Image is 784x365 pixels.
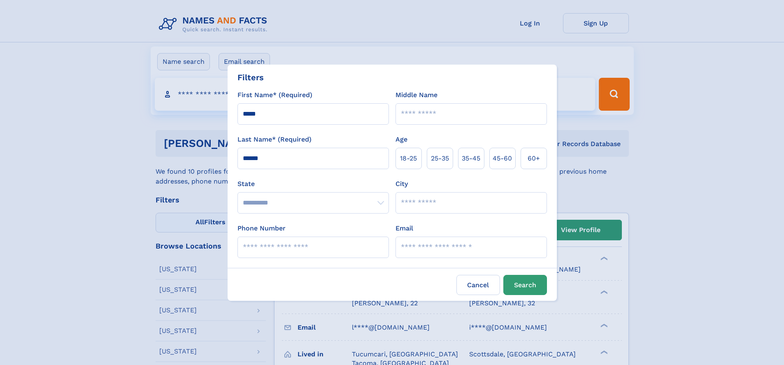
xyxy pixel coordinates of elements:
[237,179,389,189] label: State
[528,153,540,163] span: 60+
[237,71,264,84] div: Filters
[237,90,312,100] label: First Name* (Required)
[237,223,286,233] label: Phone Number
[400,153,417,163] span: 18‑25
[431,153,449,163] span: 25‑35
[395,179,408,189] label: City
[462,153,480,163] span: 35‑45
[503,275,547,295] button: Search
[456,275,500,295] label: Cancel
[493,153,512,163] span: 45‑60
[237,135,312,144] label: Last Name* (Required)
[395,90,437,100] label: Middle Name
[395,223,413,233] label: Email
[395,135,407,144] label: Age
